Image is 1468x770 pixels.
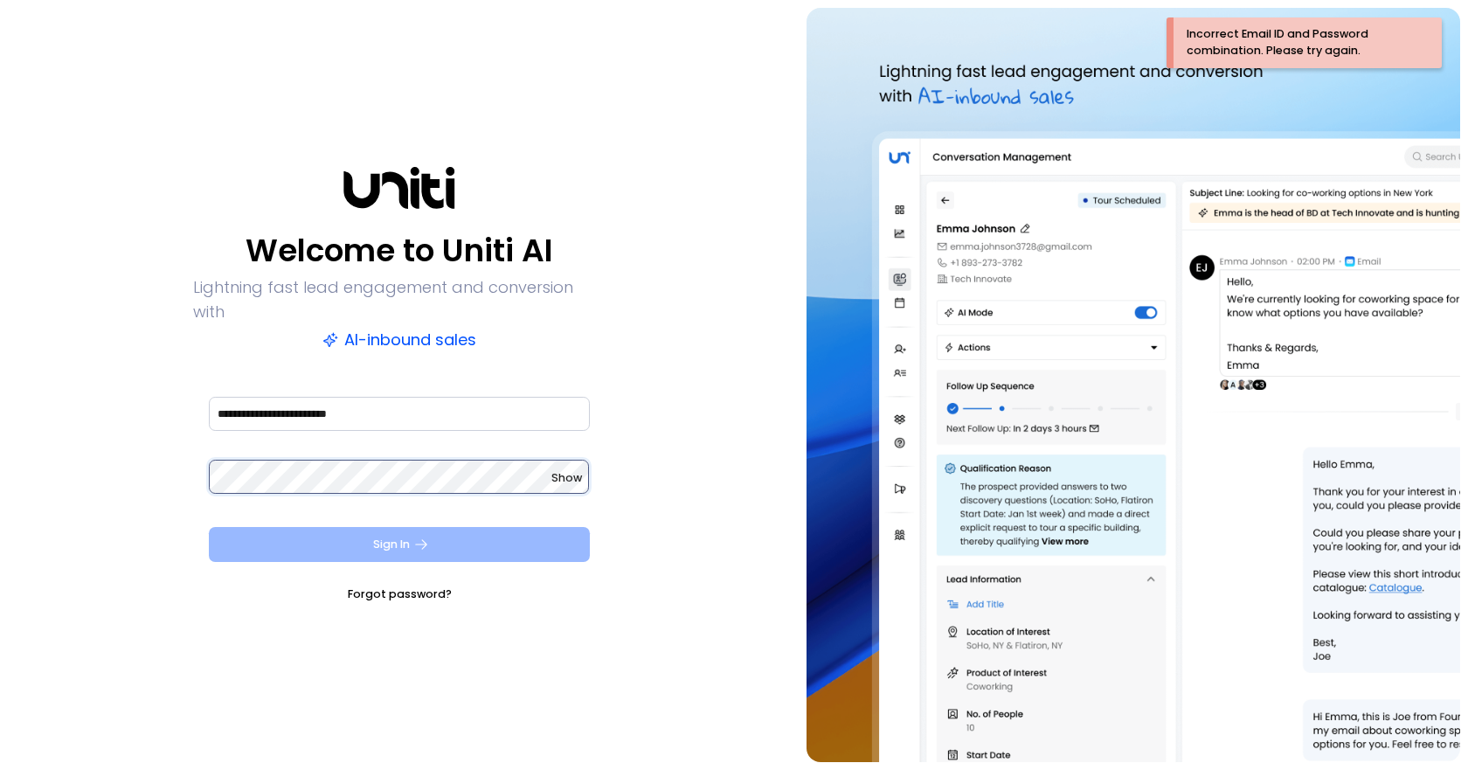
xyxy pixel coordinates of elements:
p: Welcome to Uniti AI [246,230,553,272]
div: Incorrect Email ID and Password combination. Please try again. [1187,26,1416,59]
button: Show [551,469,582,487]
a: Forgot password? [348,586,452,603]
p: AI-inbound sales [322,328,476,352]
span: Show [551,470,582,485]
img: auth-hero.png [807,8,1460,762]
p: Lightning fast lead engagement and conversion with [193,275,606,324]
button: Sign In [209,527,590,562]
